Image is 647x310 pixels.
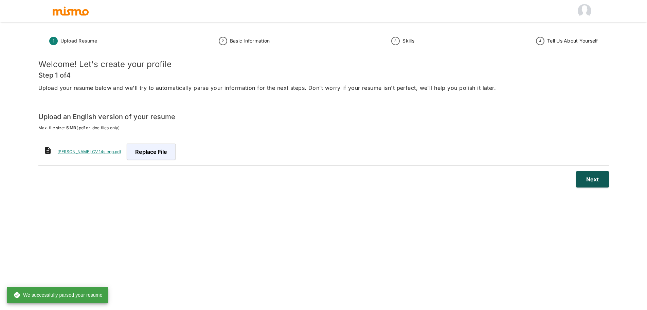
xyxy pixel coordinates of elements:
text: 3 [395,39,397,43]
text: 2 [222,39,224,43]
button: Next [576,171,609,187]
img: null null [578,4,591,18]
span: Upload Resume [60,37,97,44]
span: 5 MB [66,125,76,130]
h5: Welcome! Let's create your profile [38,59,609,70]
div: We successfully parsed your resume [14,289,103,301]
span: Max. file size: (.pdf or .doc files only) [38,125,609,131]
span: Skills [402,37,414,44]
h6: Upload an English version of your resume [38,111,609,122]
p: Upload your resume below and we'll try to automatically parse your information for the next steps... [38,83,609,93]
span: Tell Us About Yourself [547,37,598,44]
text: 1 [52,38,54,44]
img: logo [52,6,89,16]
text: 4 [539,39,541,43]
a: [PERSON_NAME] CV 14s eng.pdf [57,149,121,154]
h6: Step 1 of 4 [38,70,609,81]
span: Replace file [127,144,176,160]
span: Basic Information [230,37,270,44]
